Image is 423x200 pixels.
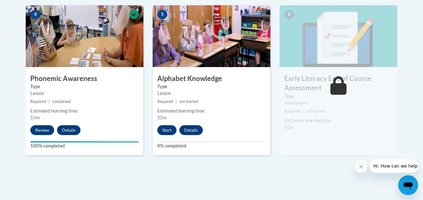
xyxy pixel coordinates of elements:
[30,99,46,104] span: Required
[30,108,139,114] div: Estimated learning time:
[303,109,304,113] span: |
[284,100,393,106] div: Assessment
[153,5,270,67] img: Course Image
[306,109,325,113] span: not started
[4,4,50,9] span: Hi. How can we help?
[284,109,300,113] span: Required
[157,99,173,104] span: Required
[30,10,40,19] span: 4
[157,83,266,90] label: Type
[26,74,143,83] h3: Phonemic Awareness
[26,5,143,67] img: Course Image
[30,90,139,97] div: Lesson
[370,159,418,173] iframe: Message from company
[280,5,397,67] img: Course Image
[157,115,167,120] span: 25m
[57,125,81,135] button: Details
[153,74,270,83] h3: Alphabet Knowledge
[157,143,266,149] label: 0% completed
[179,125,203,135] button: Details
[355,160,367,173] iframe: Close message
[280,74,397,93] h3: Early Literacy End of Course Assessment
[30,141,139,143] div: Your progress
[52,99,71,104] span: completed
[157,90,266,97] div: Lesson
[157,10,167,19] span: 5
[176,99,177,104] span: |
[30,143,139,149] label: 100% completed
[30,83,139,90] label: Type
[284,10,294,19] span: 6
[30,125,54,135] button: Review
[398,175,418,195] iframe: Button to launch messaging window
[157,108,266,114] div: Estimated learning time:
[30,115,40,120] span: 55m
[49,99,50,104] span: |
[284,125,294,130] span: 20m
[179,99,198,104] span: not started
[284,93,393,100] label: Type
[157,125,177,135] button: Start
[284,117,393,124] div: Estimated learning time:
